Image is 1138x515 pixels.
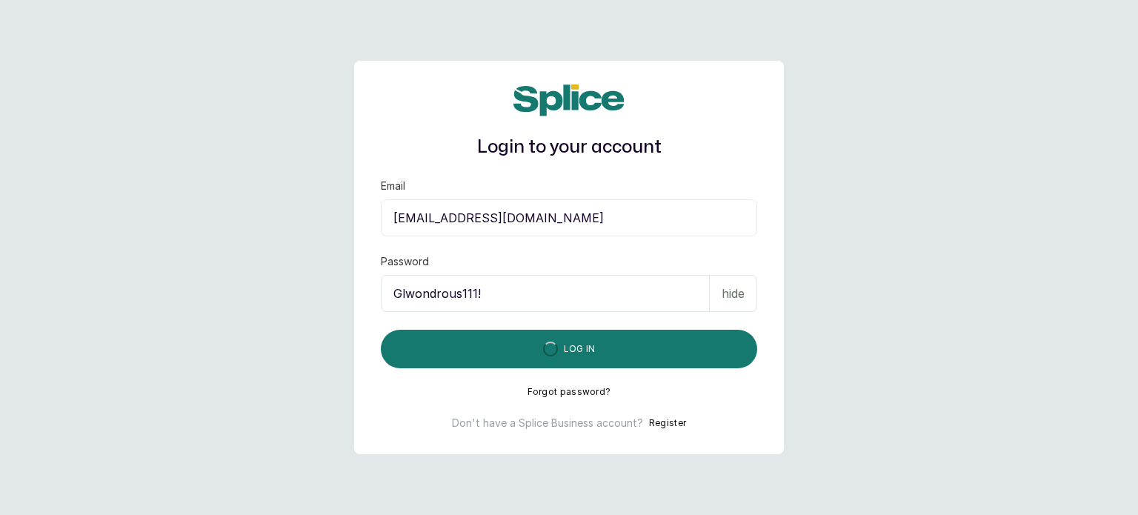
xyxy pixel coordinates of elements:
[722,285,745,302] p: hide
[381,199,757,236] input: email@acme.com
[381,134,757,161] h1: Login to your account
[381,179,405,193] label: Email
[528,386,611,398] button: Forgot password?
[649,416,686,431] button: Register
[381,330,757,368] button: Log in
[452,416,643,431] p: Don't have a Splice Business account?
[381,254,429,269] label: Password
